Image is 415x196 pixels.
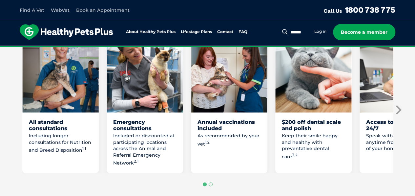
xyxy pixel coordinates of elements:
a: Book an Appointment [76,7,130,13]
a: About Healthy Pets Plus [126,30,176,34]
a: Find A Vet [20,7,44,13]
a: Become a member [333,24,395,40]
li: 3 of 8 [191,30,267,173]
p: Including longer consultations for Nutrition and Breed Disposition [29,133,92,153]
div: $200 off dental scale and polish [282,119,345,131]
span: Proactive, preventative wellness program designed to keep your pet healthier and happier for longer [85,46,330,52]
a: Log in [314,29,326,34]
img: hpp-logo [20,24,113,40]
li: 1 of 8 [22,30,99,173]
button: Search [281,29,289,35]
sup: 1.1 [82,146,86,151]
p: As recommended by your vet [197,133,261,147]
ul: Select a slide to show [22,181,393,187]
a: Contact [217,30,233,34]
div: All standard consultations [29,119,92,131]
p: Included or discounted at participating locations across the Animal and Referral Emergency Network [113,133,176,167]
a: WebVet [51,7,70,13]
sup: 3.2 [292,153,298,157]
sup: 2.1 [134,159,138,164]
button: Go to page 2 [209,182,213,186]
button: Next slide [393,105,403,115]
a: Call Us1800 738 775 [323,5,395,15]
li: 2 of 8 [107,30,183,173]
button: Go to page 1 [203,182,207,186]
a: Lifestage Plans [181,30,212,34]
sup: 1.2 [205,140,210,145]
span: Call Us [323,8,342,14]
div: Emergency consultations [113,119,176,131]
p: Keep their smile happy and healthy with preventative dental care [282,133,345,160]
li: 4 of 8 [275,30,352,173]
div: Annual vaccinations included [197,119,261,131]
a: FAQ [239,30,247,34]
